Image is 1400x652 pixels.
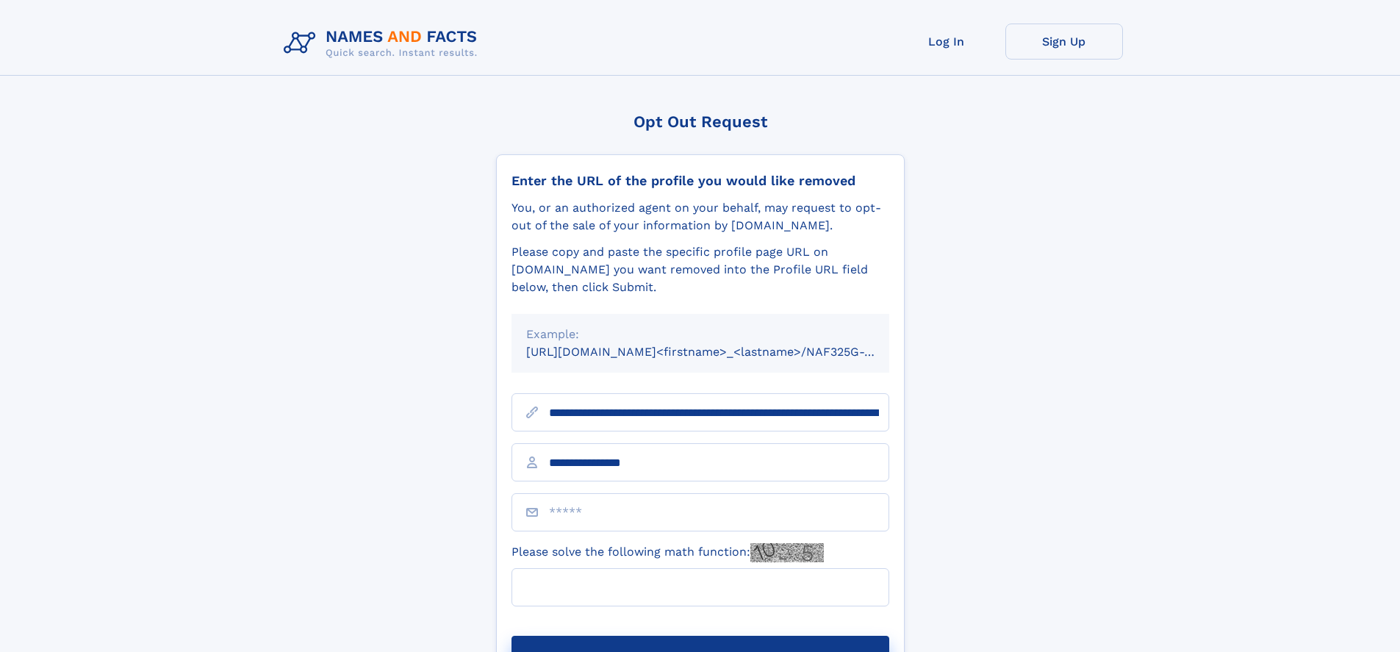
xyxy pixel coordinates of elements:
label: Please solve the following math function: [511,543,824,562]
img: Logo Names and Facts [278,24,489,63]
div: You, or an authorized agent on your behalf, may request to opt-out of the sale of your informatio... [511,199,889,234]
div: Opt Out Request [496,112,905,131]
small: [URL][DOMAIN_NAME]<firstname>_<lastname>/NAF325G-xxxxxxxx [526,345,917,359]
div: Enter the URL of the profile you would like removed [511,173,889,189]
a: Sign Up [1005,24,1123,60]
div: Example: [526,326,875,343]
a: Log In [888,24,1005,60]
div: Please copy and paste the specific profile page URL on [DOMAIN_NAME] you want removed into the Pr... [511,243,889,296]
